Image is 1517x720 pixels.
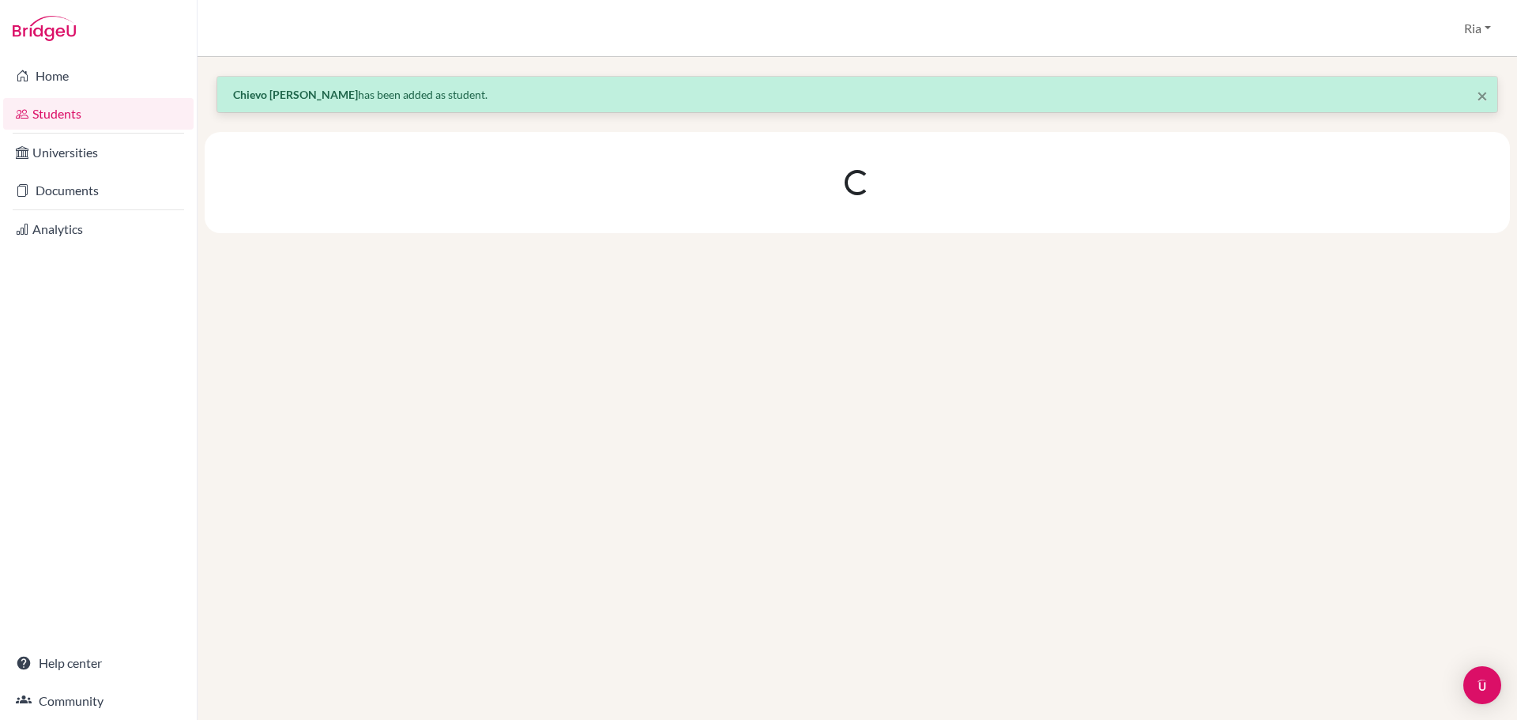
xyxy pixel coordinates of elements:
[3,647,194,679] a: Help center
[233,88,358,101] strong: Chievo [PERSON_NAME]
[3,98,194,130] a: Students
[3,213,194,245] a: Analytics
[3,60,194,92] a: Home
[3,685,194,717] a: Community
[1463,666,1501,704] div: Open Intercom Messenger
[1477,86,1488,105] button: Close
[3,137,194,168] a: Universities
[1477,84,1488,107] span: ×
[233,86,1481,103] p: has been added as student.
[1457,13,1498,43] button: Ria
[13,16,76,41] img: Bridge-U
[3,175,194,206] a: Documents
